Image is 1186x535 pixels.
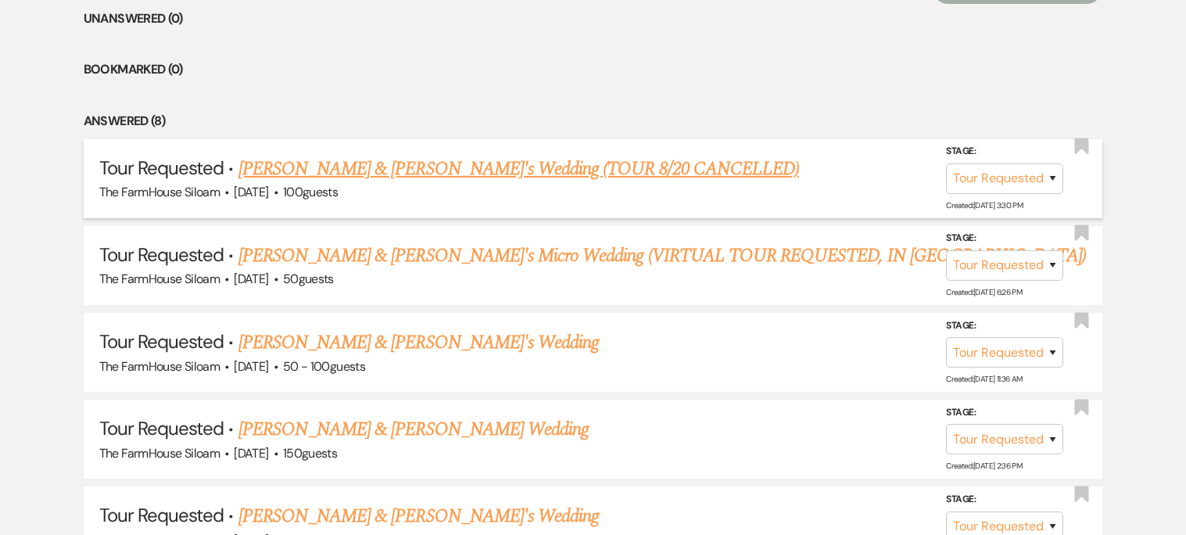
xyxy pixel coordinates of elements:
li: Bookmarked (0) [84,59,1102,80]
span: The FarmHouse Siloam [99,184,220,200]
span: Tour Requested [99,503,224,527]
a: [PERSON_NAME] & [PERSON_NAME]'s Wedding (TOUR 8/20 CANCELLED) [238,155,799,183]
li: Unanswered (0) [84,9,1102,29]
span: [DATE] [234,358,268,375]
a: [PERSON_NAME] & [PERSON_NAME]'s Wedding [238,502,600,530]
span: Created: [DATE] 6:26 PM [946,287,1022,297]
span: 100 guests [283,184,338,200]
span: 50 - 100 guests [283,358,365,375]
span: Tour Requested [99,156,224,180]
label: Stage: [946,317,1063,334]
span: 50 guests [283,271,334,287]
label: Stage: [946,491,1063,508]
li: Answered (8) [84,111,1102,131]
span: The FarmHouse Siloam [99,271,220,287]
span: 150 guests [283,445,337,461]
span: [DATE] [234,445,268,461]
span: Created: [DATE] 2:36 PM [946,461,1022,471]
label: Stage: [946,230,1063,247]
span: The FarmHouse Siloam [99,445,220,461]
span: [DATE] [234,271,268,287]
a: [PERSON_NAME] & [PERSON_NAME] Wedding [238,415,589,443]
label: Stage: [946,143,1063,160]
a: [PERSON_NAME] & [PERSON_NAME]'s Wedding [238,329,600,357]
span: Tour Requested [99,416,224,440]
span: [DATE] [234,184,268,200]
a: [PERSON_NAME] & [PERSON_NAME]'s Micro Wedding (VIRTUAL TOUR REQUESTED, IN [GEOGRAPHIC_DATA]) [238,242,1087,270]
span: Tour Requested [99,329,224,354]
span: Tour Requested [99,242,224,267]
label: Stage: [946,404,1063,422]
span: The FarmHouse Siloam [99,358,220,375]
span: Created: [DATE] 11:36 AM [946,374,1022,384]
span: Created: [DATE] 3:30 PM [946,200,1023,210]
